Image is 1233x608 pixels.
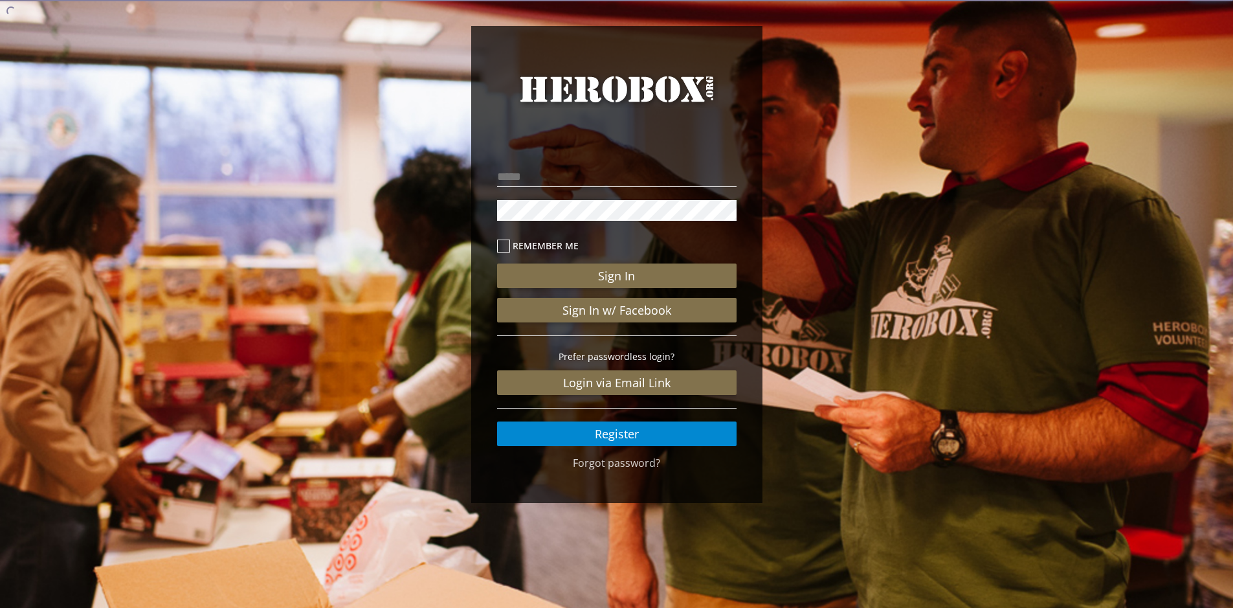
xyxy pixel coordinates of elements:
[497,71,737,131] a: HeroBox
[497,264,737,288] button: Sign In
[497,422,737,446] a: Register
[497,298,737,322] a: Sign In w/ Facebook
[497,349,737,364] p: Prefer passwordless login?
[573,456,660,470] a: Forgot password?
[497,238,737,253] label: Remember me
[497,370,737,395] a: Login via Email Link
